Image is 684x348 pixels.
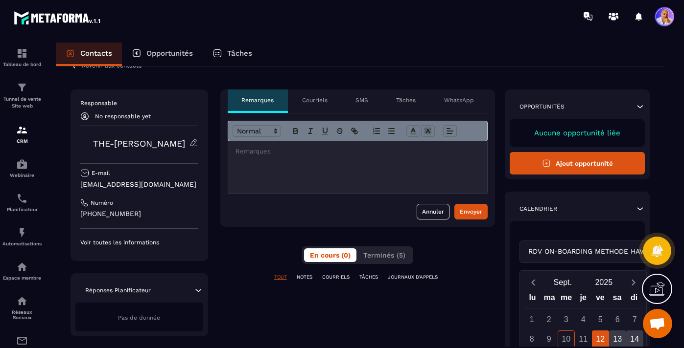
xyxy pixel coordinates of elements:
[2,138,42,144] p: CRM
[417,204,449,219] button: Annuler
[454,204,488,219] button: Envoyer
[304,248,356,262] button: En cours (0)
[16,261,28,273] img: automations
[624,276,642,289] button: Next month
[203,43,262,66] a: Tâches
[575,311,592,328] div: 4
[510,152,645,174] button: Ajout opportunité
[274,274,287,281] p: TOUT
[396,96,416,104] p: Tâches
[227,49,252,58] p: Tâches
[2,62,42,67] p: Tableau de bord
[643,309,672,338] div: Ouvrir le chat
[523,330,541,348] div: 8
[241,96,274,104] p: Remarques
[2,309,42,320] p: Réseaux Sociaux
[626,291,643,308] div: di
[558,291,575,308] div: me
[592,291,609,308] div: ve
[118,314,160,321] span: Pas de donnée
[626,311,643,328] div: 7
[355,96,368,104] p: SMS
[575,291,592,308] div: je
[541,291,558,308] div: ma
[541,330,558,348] div: 9
[363,251,405,259] span: Terminés (5)
[16,158,28,170] img: automations
[542,274,583,291] button: Open months overlay
[85,286,151,294] p: Réponses Planificateur
[16,82,28,93] img: formation
[122,43,203,66] a: Opportunités
[2,117,42,151] a: formationformationCRM
[609,291,626,308] div: sa
[16,47,28,59] img: formation
[575,330,592,348] div: 11
[2,207,42,212] p: Planificateur
[519,205,557,213] p: Calendrier
[357,248,411,262] button: Terminés (5)
[2,219,42,254] a: automationsautomationsAutomatisations
[80,49,112,58] p: Contacts
[592,330,609,348] div: 12
[80,209,198,218] p: [PHONE_NUMBER]
[310,251,351,259] span: En cours (0)
[388,274,438,281] p: JOURNAUX D'APPELS
[2,254,42,288] a: automationsautomationsEspace membre
[2,96,42,109] p: Tunnel de vente Site web
[297,274,312,281] p: NOTES
[322,274,350,281] p: COURRIELS
[2,241,42,246] p: Automatisations
[2,74,42,117] a: formationformationTunnel de vente Site web
[16,295,28,307] img: social-network
[626,330,643,348] div: 14
[2,40,42,74] a: formationformationTableau de bord
[14,9,102,26] img: logo
[558,311,575,328] div: 3
[91,199,113,207] p: Numéro
[2,173,42,178] p: Webinaire
[302,96,328,104] p: Courriels
[80,180,198,189] p: [EMAIL_ADDRESS][DOMAIN_NAME]
[92,169,110,177] p: E-mail
[583,274,624,291] button: Open years overlay
[56,43,122,66] a: Contacts
[2,275,42,281] p: Espace membre
[524,276,542,289] button: Previous month
[519,129,635,137] p: Aucune opportunité liée
[460,207,482,217] div: Envoyer
[444,96,474,104] p: WhatsApp
[16,335,28,347] img: email
[95,113,151,120] p: No responsable yet
[2,151,42,185] a: automationsautomationsWebinaire
[359,274,378,281] p: TÂCHES
[519,103,565,110] p: Opportunités
[592,311,609,328] div: 5
[558,330,575,348] div: 10
[16,227,28,239] img: automations
[523,311,541,328] div: 1
[541,311,558,328] div: 2
[16,124,28,136] img: formation
[16,193,28,204] img: scheduler
[2,185,42,219] a: schedulerschedulerPlanificateur
[609,330,626,348] div: 13
[80,99,198,107] p: Responsable
[146,49,193,58] p: Opportunités
[524,291,541,308] div: lu
[526,246,680,257] span: RDV ON-BOARDING METHODE HAVIVRA-copy
[93,138,185,149] a: THE-[PERSON_NAME]
[2,288,42,327] a: social-networksocial-networkRéseaux Sociaux
[609,311,626,328] div: 6
[80,239,198,246] p: Voir toutes les informations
